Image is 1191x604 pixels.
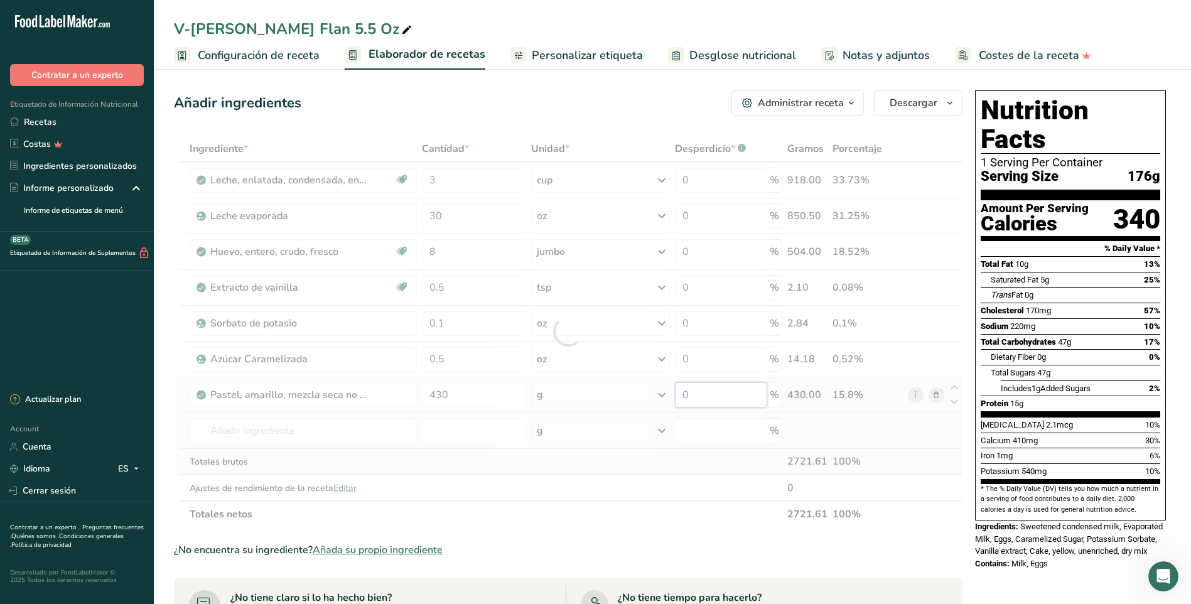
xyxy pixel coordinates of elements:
[821,41,930,70] a: Notas y adjuntos
[215,406,235,426] button: Enviar un mensaje…
[20,171,140,179] div: [PERSON_NAME] • Hace 17sem
[981,399,1008,408] span: Protein
[975,522,1018,531] span: Ingredients:
[991,275,1038,284] span: Saturated Fat
[10,49,241,197] div: Rana dice…
[991,352,1035,362] span: Dietary Fiber
[981,203,1089,215] div: Amount Per Serving
[10,523,144,541] a: Preguntas frecuentes .
[369,46,485,63] span: Elaborador de recetas
[979,47,1079,64] span: Costes de la receta
[174,41,320,70] a: Configuración de receta
[313,542,443,558] span: Añada su propio ingrediente
[11,532,59,541] a: Quiénes somos .
[1058,337,1071,347] span: 47g
[1001,384,1091,393] span: Includes Added Sugars
[174,542,962,558] div: ¿No encuentra su ingrediente?
[60,411,70,421] button: Adjuntar un archivo
[981,259,1013,269] span: Total Fat
[1015,259,1028,269] span: 10g
[981,169,1059,185] span: Serving Size
[1021,466,1047,476] span: 540mg
[10,235,31,245] div: BETA
[975,522,1163,556] span: Sweetened condensed milk, Evaporated Milk, Eggs, Caramelized Sugar, Potassium Sorbate, Vanilla ex...
[981,215,1089,233] div: Calories
[1032,384,1040,393] span: 1g
[36,7,56,27] img: Profile image for Rana
[975,559,1010,568] span: Contains:
[1037,368,1050,377] span: 47g
[981,241,1160,256] section: % Daily Value *
[1144,306,1160,315] span: 57%
[345,40,485,70] a: Elaborador de recetas
[118,461,144,477] div: ES
[1025,290,1033,299] span: 0g
[1113,203,1160,236] div: 340
[20,106,196,143] div: If you’ve got any questions or need a hand, I’m here to help!
[1144,275,1160,284] span: 25%
[10,64,144,86] button: Contratar a un experto
[955,41,1091,70] a: Costes de la receta
[731,90,864,116] button: Administrar receta
[1026,306,1051,315] span: 170mg
[11,541,72,549] a: Política de privacidad
[981,466,1020,476] span: Potassium
[10,181,114,195] div: Informe personalizado
[981,484,1160,515] section: * The % Daily Value (DV) tells you how much a nutrient in a serving of food contributes to a dail...
[1144,259,1160,269] span: 13%
[991,368,1035,377] span: Total Sugars
[1144,337,1160,347] span: 17%
[20,75,196,100] div: Just checking in! How’s everything going with FLM so far?
[174,93,301,114] div: Añadir ingredientes
[874,90,962,116] button: Descargar
[219,5,243,29] button: Inicio
[991,290,1023,299] span: Fat
[843,47,930,64] span: Notas y adjuntos
[20,57,196,69] div: Hi [PERSON_NAME]
[11,385,240,406] textarea: Escribe un mensaje...
[1040,275,1049,284] span: 5g
[174,18,414,40] div: V-[PERSON_NAME] Flan 5.5 Oz
[40,411,50,421] button: Selector de gif
[1149,352,1160,362] span: 0%
[10,458,50,480] a: Idioma
[1011,559,1048,568] span: Milk, Eggs
[890,95,937,111] span: Descargar
[510,41,643,70] a: Personalizar etiqueta
[1148,561,1178,591] iframe: Intercom live chat
[981,420,1044,429] span: [MEDICAL_DATA]
[981,96,1160,154] h1: Nutrition Facts
[1128,169,1160,185] span: 176g
[1013,436,1038,445] span: 410mg
[532,47,643,64] span: Personalizar etiqueta
[981,451,994,460] span: Iron
[61,6,143,16] h1: [PERSON_NAME]
[981,156,1160,169] div: 1 Serving Per Container
[19,411,30,421] button: Selector de emoji
[991,290,1011,299] i: Trans
[1144,321,1160,331] span: 10%
[668,41,796,70] a: Desglose nutricional
[198,47,320,64] span: Configuración de receta
[8,5,32,29] button: go back
[981,306,1024,315] span: Cholesterol
[981,321,1008,331] span: Sodium
[1145,420,1160,429] span: 10%
[1145,466,1160,476] span: 10%
[996,451,1013,460] span: 1mg
[10,523,80,532] a: Contratar a un experto .
[1010,321,1035,331] span: 220mg
[1037,352,1046,362] span: 0g
[981,337,1056,347] span: Total Carbohydrates
[1046,420,1073,429] span: 2.1mcg
[758,95,844,111] div: Administrar receta
[1149,384,1160,393] span: 2%
[10,532,124,549] a: Condiciones generales .
[61,16,86,28] p: Activo
[10,394,81,406] div: Actualizar plan
[1150,451,1160,460] span: 6%
[689,47,796,64] span: Desglose nutricional
[1010,399,1023,408] span: 15g
[1145,436,1160,445] span: 30%
[981,436,1011,445] span: Calcium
